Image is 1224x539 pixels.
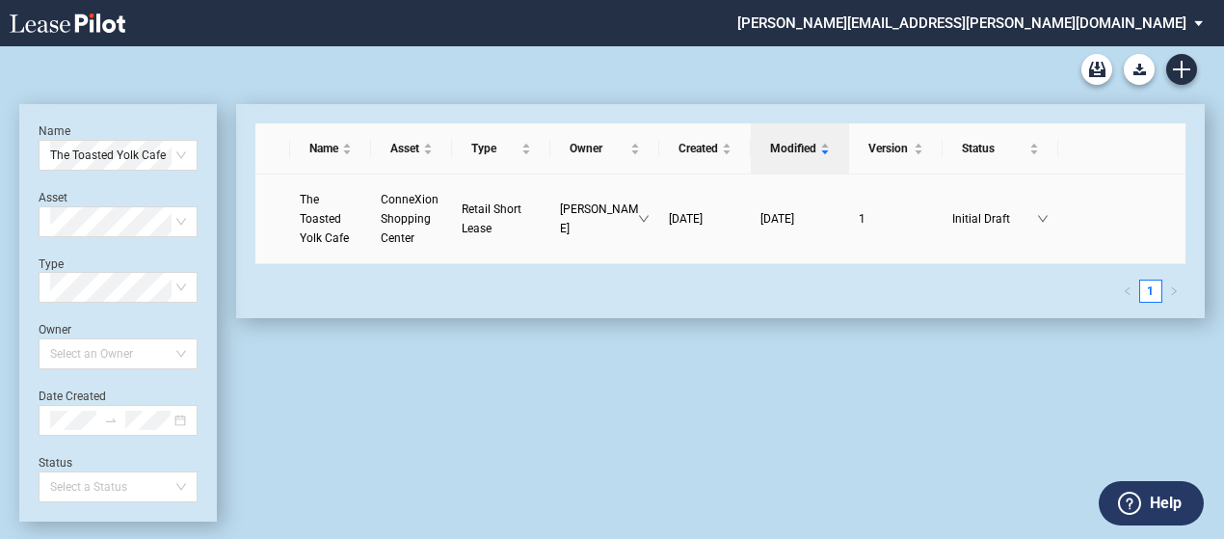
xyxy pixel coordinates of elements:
[452,123,550,175] th: Type
[1123,286,1132,296] span: left
[1140,281,1161,302] a: 1
[1118,54,1160,85] md-menu: Download Blank Form List
[659,123,751,175] th: Created
[1116,280,1139,303] button: left
[1150,491,1182,516] label: Help
[638,213,650,225] span: down
[104,414,118,427] span: swap-right
[1139,280,1162,303] li: 1
[1037,213,1049,225] span: down
[859,212,865,226] span: 1
[1099,481,1204,526] button: Help
[669,209,741,229] a: [DATE]
[390,139,419,158] span: Asset
[760,209,839,229] a: [DATE]
[760,212,794,226] span: [DATE]
[39,390,106,403] label: Date Created
[1116,280,1139,303] li: Previous Page
[39,191,67,204] label: Asset
[471,139,518,158] span: Type
[1081,54,1112,85] a: Archive
[371,123,452,175] th: Asset
[39,257,64,271] label: Type
[1166,54,1197,85] a: Create new document
[679,139,718,158] span: Created
[962,139,1025,158] span: Status
[859,209,933,229] a: 1
[952,209,1037,229] span: Initial Draft
[550,123,659,175] th: Owner
[770,139,816,158] span: Modified
[104,414,118,427] span: to
[39,323,71,337] label: Owner
[462,202,521,235] span: Retail Short Lease
[381,190,442,248] a: ConneXion Shopping Center
[462,200,541,238] a: Retail Short Lease
[381,193,439,245] span: ConneXion Shopping Center
[1169,286,1179,296] span: right
[300,190,361,248] a: The Toasted Yolk Cafe
[290,123,371,175] th: Name
[560,200,638,238] span: [PERSON_NAME]
[1162,280,1185,303] button: right
[39,124,70,138] label: Name
[669,212,703,226] span: [DATE]
[309,139,338,158] span: Name
[1162,280,1185,303] li: Next Page
[39,456,72,470] label: Status
[1124,54,1155,85] button: Download Blank Form
[849,123,943,175] th: Version
[751,123,849,175] th: Modified
[943,123,1058,175] th: Status
[300,193,349,245] span: The Toasted Yolk Cafe
[570,139,626,158] span: Owner
[868,139,910,158] span: Version
[50,141,186,170] span: The Toasted Yolk Cafe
